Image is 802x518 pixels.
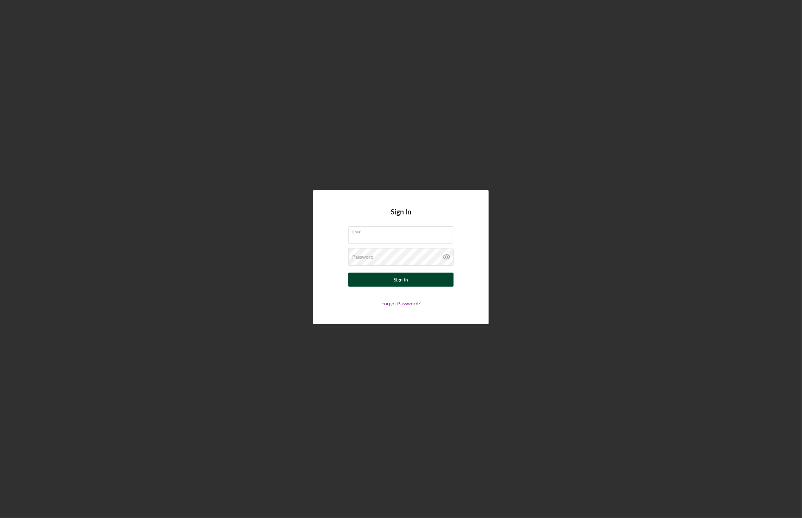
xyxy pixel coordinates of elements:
[352,254,374,260] label: Password
[394,273,408,287] div: Sign In
[348,273,454,287] button: Sign In
[381,300,421,306] a: Forgot Password?
[391,208,411,226] h4: Sign In
[352,227,453,234] label: Email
